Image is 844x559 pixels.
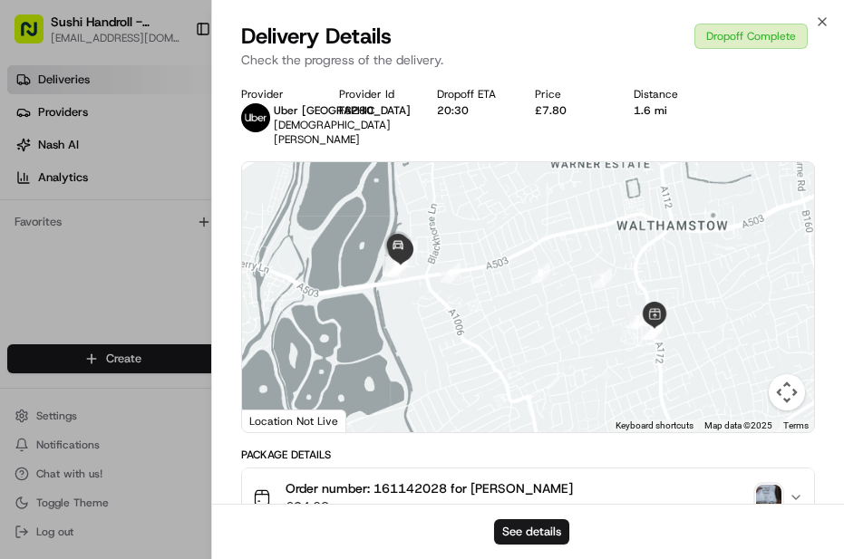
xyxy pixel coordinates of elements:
div: Package Details [241,448,815,462]
div: 7 [585,261,619,295]
div: 6 [632,299,666,333]
div: 3 [620,302,655,336]
button: See details [494,519,569,545]
div: 8 [523,255,558,290]
img: Google [247,409,306,432]
button: Map camera controls [769,374,805,410]
div: Provider Id [339,87,422,101]
button: Keyboard shortcuts [616,419,694,432]
a: Terms (opens in new tab) [783,420,809,430]
span: £34.68 [286,497,573,516]
a: Open this area in Google Maps (opens a new window) [247,409,306,432]
div: Price [535,87,618,101]
span: Order number: 161142028 for [PERSON_NAME] [286,479,573,497]
div: Provider [241,87,325,101]
button: Order number: 161142028 for [PERSON_NAME]£34.68photo_proof_of_delivery image [242,468,814,526]
span: Uber [GEOGRAPHIC_DATA] [274,103,411,118]
div: 1.6 mi [634,103,717,118]
img: photo_proof_of_delivery image [756,485,781,510]
div: 20:30 [437,103,520,118]
div: £7.80 [535,103,618,118]
span: [DEMOGRAPHIC_DATA][PERSON_NAME] [274,118,391,147]
div: Dropoff ETA [437,87,520,101]
span: Delivery Details [241,22,392,51]
div: Distance [634,87,717,101]
button: F8280 [339,103,373,118]
div: 9 [433,255,468,290]
div: Location Not Live [242,410,346,432]
img: uber-new-logo.jpeg [241,103,270,132]
div: 2 [625,301,659,335]
span: Map data ©2025 [704,420,772,430]
p: Check the progress of the delivery. [241,51,815,69]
